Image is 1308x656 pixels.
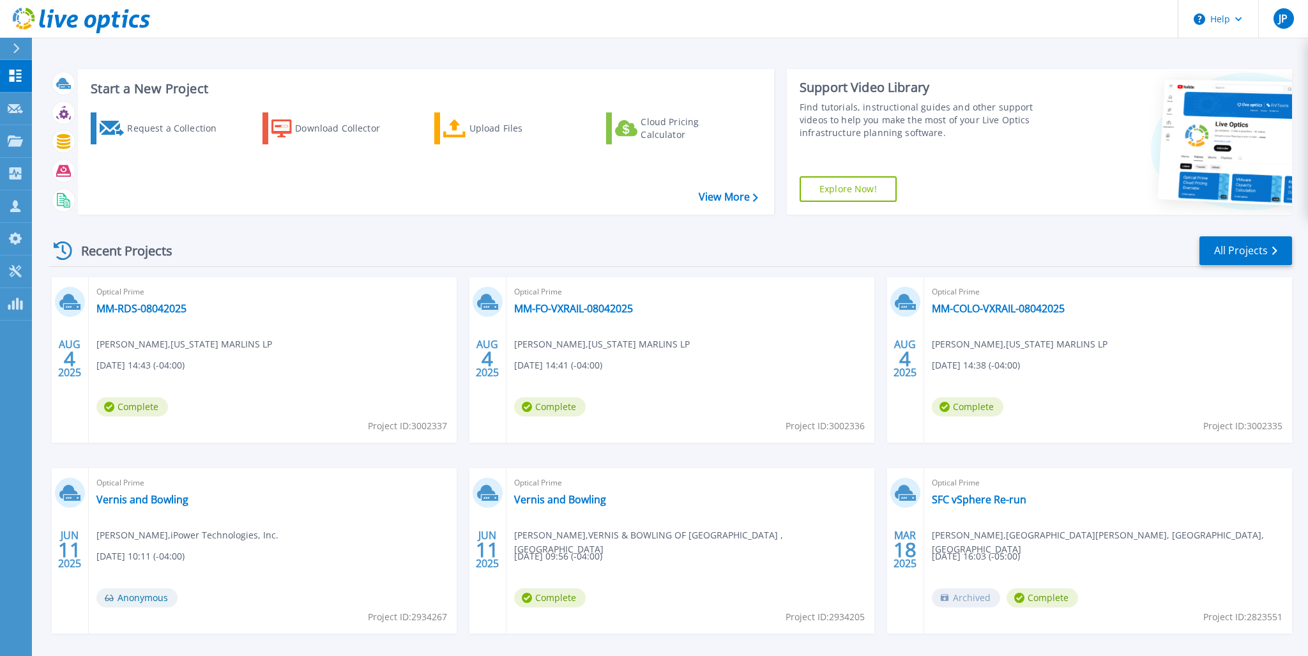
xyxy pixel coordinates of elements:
[482,353,493,364] span: 4
[64,353,75,364] span: 4
[514,302,633,315] a: MM-FO-VXRAIL-08042025
[475,526,499,573] div: JUN 2025
[800,176,897,202] a: Explore Now!
[899,353,911,364] span: 4
[932,493,1026,506] a: SFC vSphere Re-run
[894,544,916,555] span: 18
[893,335,917,382] div: AUG 2025
[514,588,586,607] span: Complete
[49,235,190,266] div: Recent Projects
[514,476,867,490] span: Optical Prime
[932,397,1003,416] span: Complete
[932,476,1284,490] span: Optical Prime
[1203,610,1282,624] span: Project ID: 2823551
[800,79,1058,96] div: Support Video Library
[57,335,82,382] div: AUG 2025
[262,112,405,144] a: Download Collector
[57,526,82,573] div: JUN 2025
[58,544,81,555] span: 11
[96,528,278,542] span: [PERSON_NAME] , iPower Technologies, Inc.
[96,476,449,490] span: Optical Prime
[514,493,606,506] a: Vernis and Bowling
[1279,13,1288,24] span: JP
[127,116,229,141] div: Request a Collection
[96,285,449,299] span: Optical Prime
[475,335,499,382] div: AUG 2025
[514,337,690,351] span: [PERSON_NAME] , [US_STATE] MARLINS LP
[295,116,397,141] div: Download Collector
[893,526,917,573] div: MAR 2025
[514,397,586,416] span: Complete
[932,358,1020,372] span: [DATE] 14:38 (-04:00)
[786,419,865,433] span: Project ID: 3002336
[932,302,1065,315] a: MM-COLO-VXRAIL-08042025
[699,191,758,203] a: View More
[932,549,1020,563] span: [DATE] 16:03 (-05:00)
[91,112,233,144] a: Request a Collection
[932,285,1284,299] span: Optical Prime
[368,419,447,433] span: Project ID: 3002337
[96,549,185,563] span: [DATE] 10:11 (-04:00)
[476,544,499,555] span: 11
[800,101,1058,139] div: Find tutorials, instructional guides and other support videos to help you make the most of your L...
[91,82,757,96] h3: Start a New Project
[368,610,447,624] span: Project ID: 2934267
[932,337,1107,351] span: [PERSON_NAME] , [US_STATE] MARLINS LP
[1199,236,1292,265] a: All Projects
[469,116,572,141] div: Upload Files
[96,337,272,351] span: [PERSON_NAME] , [US_STATE] MARLINS LP
[434,112,577,144] a: Upload Files
[96,397,168,416] span: Complete
[606,112,749,144] a: Cloud Pricing Calculator
[514,358,602,372] span: [DATE] 14:41 (-04:00)
[96,493,188,506] a: Vernis and Bowling
[1203,419,1282,433] span: Project ID: 3002335
[932,528,1292,556] span: [PERSON_NAME] , [GEOGRAPHIC_DATA][PERSON_NAME], [GEOGRAPHIC_DATA], [GEOGRAPHIC_DATA]
[932,588,1000,607] span: Archived
[96,302,186,315] a: MM-RDS-08042025
[641,116,743,141] div: Cloud Pricing Calculator
[514,549,602,563] span: [DATE] 09:56 (-04:00)
[514,528,874,556] span: [PERSON_NAME] , VERNIS & BOWLING OF [GEOGRAPHIC_DATA] , [GEOGRAPHIC_DATA]
[96,358,185,372] span: [DATE] 14:43 (-04:00)
[786,610,865,624] span: Project ID: 2934205
[96,588,178,607] span: Anonymous
[1007,588,1078,607] span: Complete
[514,285,867,299] span: Optical Prime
